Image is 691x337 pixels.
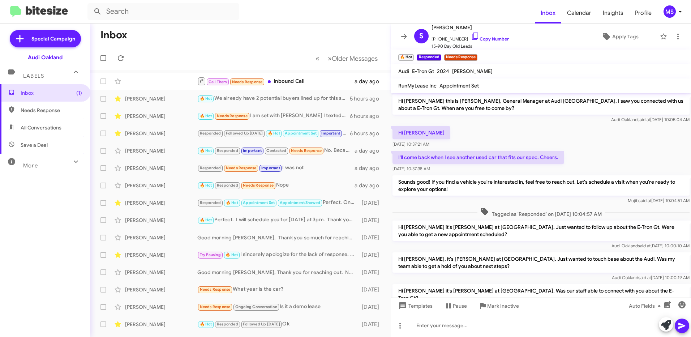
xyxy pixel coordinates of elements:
div: Good morning [PERSON_NAME], Thank you for reaching out. No we have not received the pictures or m... [197,269,359,276]
span: Appointment Showed [280,200,321,205]
span: Important [243,148,262,153]
span: Needs Response [232,80,263,84]
span: Audi Oakland [DATE] 10:05:04 AM [611,117,690,122]
span: Contacted [266,148,286,153]
div: What year is the car? [197,285,359,294]
p: Hi [PERSON_NAME] it's [PERSON_NAME] at [GEOGRAPHIC_DATA]. Just wanted to follow up about the E-Tr... [392,221,690,241]
span: 🔥 Hot [200,114,212,118]
div: [PERSON_NAME] [125,165,197,172]
p: Sounds good! If you find a vehicle you're interested in, feel free to reach out. Let's schedule a... [392,175,690,196]
input: Search [87,3,239,20]
span: Audi [398,68,409,74]
span: Needs Response [243,183,274,188]
div: [PERSON_NAME] [125,112,197,120]
span: 2024 [437,68,449,74]
span: 🔥 Hot [268,131,280,136]
div: Is it a demo lease [197,303,359,311]
div: [PERSON_NAME] [125,199,197,206]
span: Call Them [209,80,227,84]
span: Save a Deal [21,141,48,149]
div: Inbound Call [197,77,355,86]
span: said at [638,275,651,280]
div: [PERSON_NAME] [125,286,197,293]
div: [DATE] [359,217,385,224]
span: [PHONE_NUMBER] [432,32,509,43]
span: S [419,30,424,42]
span: Older Messages [332,55,378,63]
div: [DATE] [359,321,385,328]
button: Previous [311,51,324,66]
span: [DATE] 10:37:21 AM [392,141,429,147]
span: Ongoing Conversation [235,304,277,309]
p: Hi [PERSON_NAME] it's [PERSON_NAME] at [GEOGRAPHIC_DATA]. Was our staff able to connect with you ... [392,284,690,304]
span: Apply Tags [612,30,639,43]
span: Tagged as 'Responded' on [DATE] 10:04:57 AM [477,207,605,218]
div: a day ago [355,165,385,172]
div: [PERSON_NAME] [125,269,197,276]
span: Audi Oakland [DATE] 10:00:10 AM [611,243,690,248]
div: [PERSON_NAME] [125,182,197,189]
span: [PERSON_NAME] [452,68,493,74]
div: [PERSON_NAME] [125,130,197,137]
span: said at [639,198,651,203]
span: Try Pausing [200,252,221,257]
div: [DATE] [359,199,385,206]
span: (1) [76,89,82,97]
span: Needs Response [217,114,248,118]
span: Mark Inactive [487,299,519,312]
span: Audi Oakland [DATE] 10:00:19 AM [612,275,690,280]
span: Followed Up [DATE] [243,322,280,327]
div: We already have 2 potential buyers lined up for this same vehicle, one coming in [DATE] at 6pm an... [197,94,350,103]
span: Needs Response [226,166,257,170]
p: Hi [PERSON_NAME] [392,126,450,139]
span: Responded [200,131,221,136]
span: 🔥 Hot [226,200,238,205]
div: 5 hours ago [350,95,385,102]
span: Profile [629,3,657,24]
div: [DATE] [359,251,385,259]
p: Hi [PERSON_NAME] this is [PERSON_NAME], General Manager at Audi [GEOGRAPHIC_DATA]. I saw you conn... [392,94,690,115]
div: [PERSON_NAME] [125,303,197,311]
small: Responded [417,54,441,61]
a: Special Campaign [10,30,81,47]
nav: Page navigation example [312,51,382,66]
span: Followed Up [DATE] [226,131,263,136]
span: Appointment Set [243,200,275,205]
span: Special Campaign [31,35,75,42]
span: E-Tron Gt [412,68,434,74]
div: No. Because it doesn't service the needs I outlined above [197,146,355,155]
span: « [316,54,319,63]
span: Responded [200,200,221,205]
span: said at [638,243,651,248]
div: I sincerely apologize for the lack of response. I’ve asked my Brand Specialist, [PERSON_NAME], to... [197,251,359,259]
a: Copy Number [471,36,509,42]
div: Perfect. Once you are here. Ask for Mujib. I will make sure you are in great hands. [197,199,359,207]
span: Needs Response [200,304,231,309]
span: Needs Response [200,287,231,292]
div: [PERSON_NAME] [125,95,197,102]
div: [PERSON_NAME] [125,251,197,259]
span: 15-90 Day Old Leads [432,43,509,50]
button: Next [323,51,382,66]
div: [PERSON_NAME] [125,321,197,328]
div: I was not [197,164,355,172]
h1: Inbox [100,29,127,41]
span: Pause [453,299,467,312]
span: Needs Response [291,148,322,153]
span: Appointment Set [439,82,479,89]
span: Templates [397,299,433,312]
div: MS [664,5,676,18]
span: Appointment Set [285,131,317,136]
button: Pause [438,299,473,312]
p: Hi [PERSON_NAME], it's [PERSON_NAME] at [GEOGRAPHIC_DATA]. Just wanted to touch base about the Au... [392,252,690,273]
span: More [23,162,38,169]
a: Inbox [535,3,561,24]
span: [PERSON_NAME] [432,23,509,32]
div: [DATE] [359,269,385,276]
span: 🔥 Hot [200,96,212,101]
span: Responded [200,166,221,170]
span: All Conversations [21,124,61,131]
div: Perfect. I will schedule you for [DATE] at 3pm. Thank you for the opportunity and we will see you... [197,216,359,224]
div: a day ago [355,182,385,189]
